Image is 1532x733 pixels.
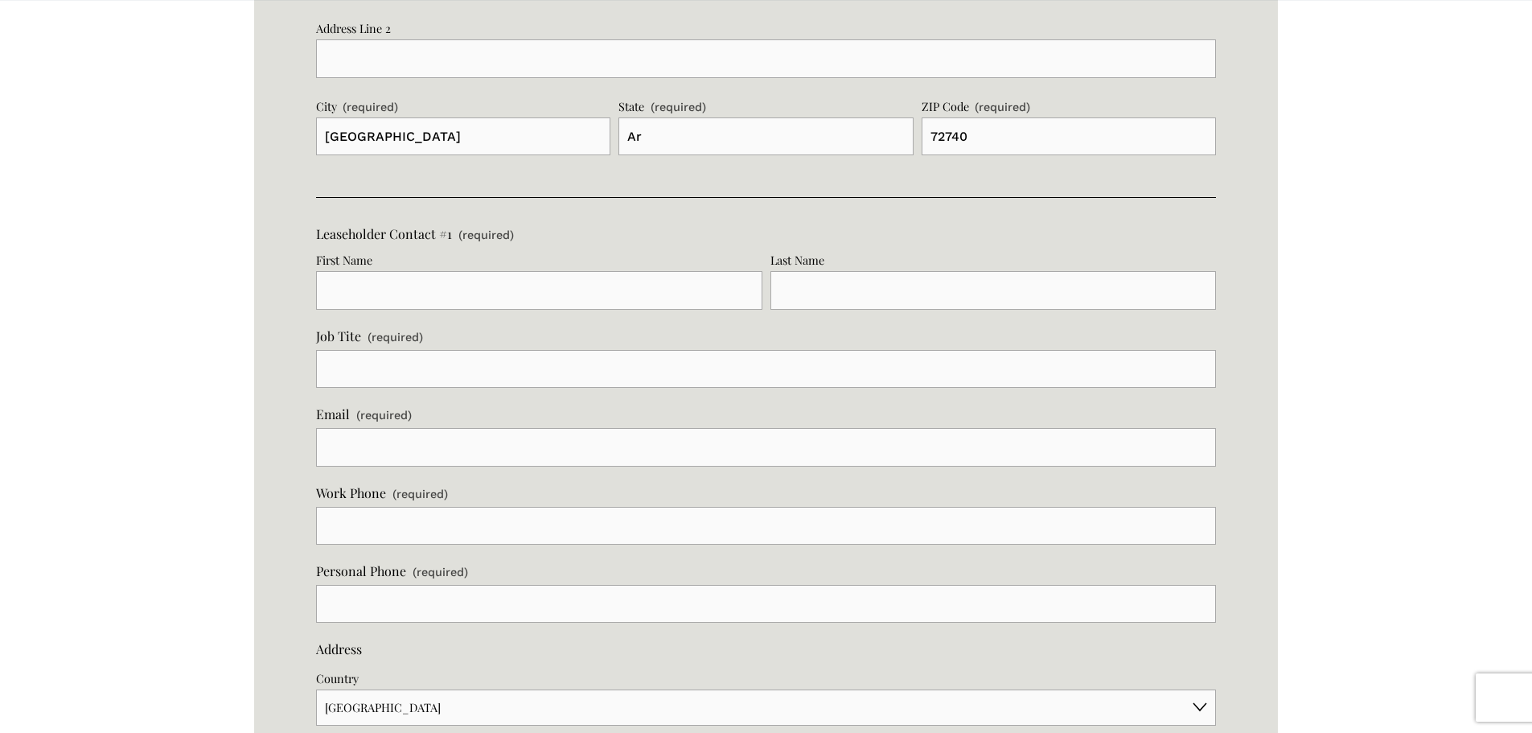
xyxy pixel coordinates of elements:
[343,101,398,113] span: (required)
[316,483,386,504] span: Work Phone
[316,97,610,117] div: City
[651,101,706,113] span: (required)
[413,566,468,578] span: (required)
[316,404,350,425] span: Email
[316,117,610,156] input: City
[316,690,1216,726] select: Country
[316,19,1216,39] div: Address Line 2
[922,117,1216,156] input: ZIP Code
[458,229,514,241] span: (required)
[316,251,762,271] div: First Name
[618,97,913,117] div: State
[316,666,1216,690] div: Country
[316,561,406,582] span: Personal Phone
[922,97,1216,117] div: ZIP Code
[316,326,361,347] span: Job Tite
[316,39,1216,78] input: Address Line 2
[316,639,362,660] span: Address
[770,251,1217,271] div: Last Name
[316,224,452,245] span: Leaseholder Contact #1
[368,328,423,347] span: (required)
[392,488,448,500] span: (required)
[618,117,913,156] input: State
[975,101,1030,113] span: (required)
[356,406,412,425] span: (required)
